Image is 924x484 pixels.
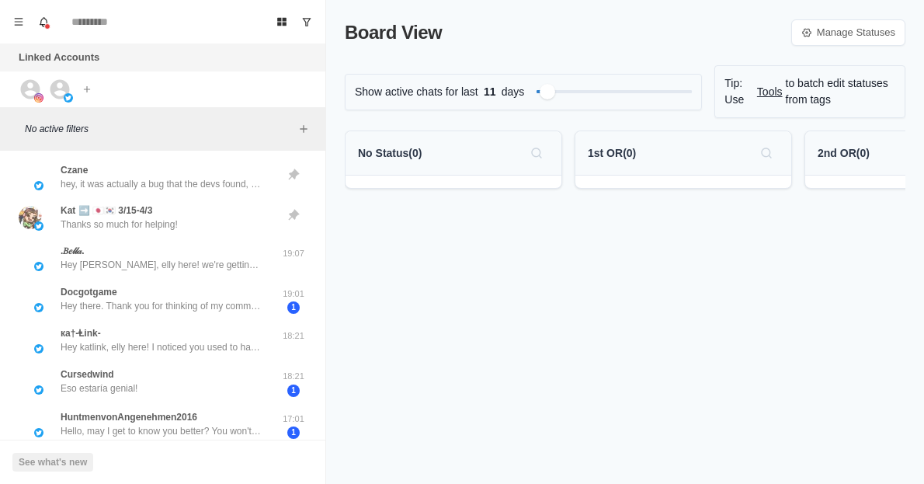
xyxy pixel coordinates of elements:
[61,163,88,177] p: Czane
[274,329,313,343] p: 18:21
[6,9,31,34] button: Menu
[34,221,43,231] img: picture
[287,385,300,397] span: 1
[34,181,43,190] img: picture
[786,75,895,108] p: to batch edit statuses from tags
[61,244,85,258] p: .𝐵𝑒𝓁𝓁𝒶.
[355,84,478,100] p: Show active chats for last
[754,141,779,165] button: Search
[588,145,636,162] p: 1st OR ( 0 )
[524,141,549,165] button: Search
[19,50,99,65] p: Linked Accounts
[724,75,754,108] p: Tip: Use
[61,410,197,424] p: HuntmenvonAngenehmen2016
[540,84,555,99] div: Filter by activity days
[61,340,262,354] p: Hey katlink, elly here! I noticed you used to have Blerp on your stream, was curious if there was...
[274,287,313,301] p: 19:01
[61,326,101,340] p: кa†-Ⱡink-
[61,299,262,313] p: Hey there. Thank you for thinking of my community. I would love to check it out!!
[61,177,262,191] p: hey, it was actually a bug that the devs found, they had pushed up a short-term fix while they pa...
[61,367,114,381] p: Cursedwind
[791,19,905,46] a: Manage Statuses
[478,84,502,100] span: 11
[61,218,178,232] p: Thanks so much for helping!
[34,428,43,437] img: picture
[19,206,42,229] img: picture
[345,19,442,47] p: Board View
[61,204,152,218] p: Kat ➡️ 🇯🇵🇰🇷 3/15-4/3
[25,122,294,136] p: No active filters
[294,120,313,138] button: Add filters
[358,145,422,162] p: No Status ( 0 )
[34,303,43,312] img: picture
[274,370,313,383] p: 18:21
[78,80,96,99] button: Add account
[34,93,43,103] img: picture
[34,262,43,271] img: picture
[274,413,313,426] p: 17:01
[61,381,137,395] p: Eso estaría genial!
[31,9,56,34] button: Notifications
[274,247,313,260] p: 19:07
[34,344,43,353] img: picture
[34,385,43,395] img: picture
[64,93,73,103] img: picture
[818,145,870,162] p: 2nd OR ( 0 )
[12,453,93,472] button: See what's new
[61,285,117,299] p: Docgotgame
[287,301,300,314] span: 1
[61,424,262,438] p: Hello, may I get to know you better? You won't be disappointed.
[61,258,262,272] p: Hey [PERSON_NAME], elly here! we're getting ready to drop Blerp 2.0 soon, which involves big chan...
[502,84,525,100] p: days
[294,9,319,34] button: Show unread conversations
[287,427,300,439] span: 1
[757,84,783,100] a: Tools
[269,9,294,34] button: Board View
